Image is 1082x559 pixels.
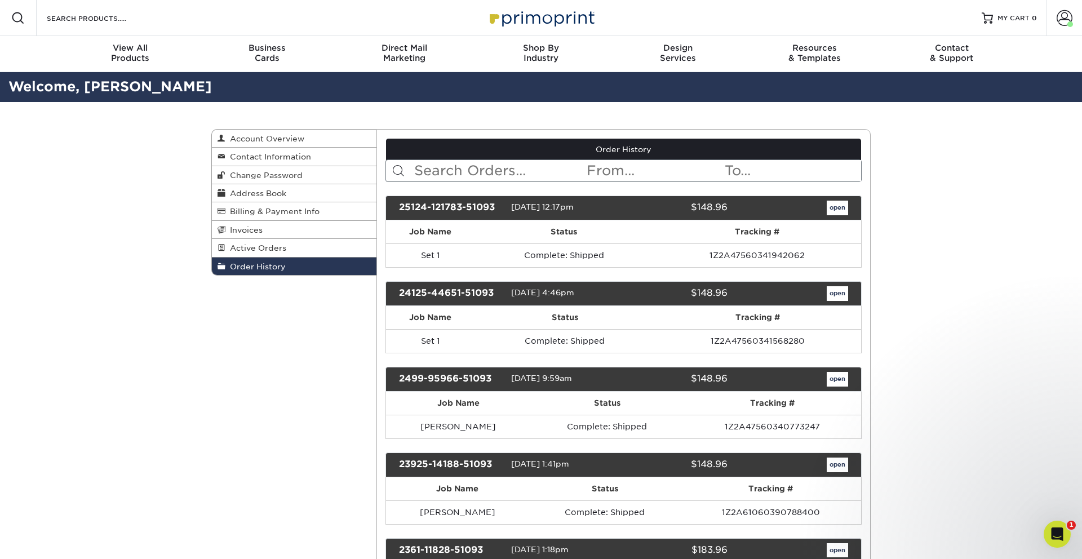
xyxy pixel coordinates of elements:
[615,458,735,472] div: $148.96
[16,249,30,263] img: Irene avatar
[52,317,174,340] button: Send us a message
[37,301,78,313] div: Primoprint
[21,50,34,63] img: Erica avatar
[62,43,199,63] div: Products
[37,176,78,188] div: Primoprint
[16,207,30,221] img: Irene avatar
[615,372,735,387] div: $148.96
[16,124,30,137] img: Irene avatar
[746,43,883,53] span: Resources
[212,130,376,148] a: Account Overview
[37,259,78,271] div: Primoprint
[386,306,476,329] th: Job Name
[724,160,861,181] input: To...
[179,380,197,388] span: Help
[1044,521,1071,548] iframe: Intercom live chat
[37,165,886,174] span: Happy New Year from our family to yours! ❤️ Should you have any questions regarding your order or...
[81,259,112,271] div: • [DATE]
[683,392,861,415] th: Tracking #
[212,221,376,239] a: Invoices
[1067,521,1076,530] span: 1
[386,329,476,353] td: Set 1
[615,201,735,215] div: $148.96
[386,243,475,267] td: Set 1
[81,92,112,104] div: • [DATE]
[16,41,30,54] img: Irene avatar
[615,286,735,301] div: $148.96
[225,189,286,198] span: Address Book
[21,175,34,188] img: Erica avatar
[21,341,34,355] img: Erica avatar
[827,458,848,472] a: open
[81,176,112,188] div: • [DATE]
[37,134,78,146] div: Primoprint
[11,175,25,188] img: Jenny avatar
[21,133,34,147] img: Erica avatar
[386,500,530,524] td: [PERSON_NAME]
[81,51,112,63] div: • [DATE]
[531,415,684,438] td: Complete: Shipped
[511,459,569,468] span: [DATE] 1:41pm
[46,11,156,25] input: SEARCH PRODUCTS.....
[81,301,112,313] div: • [DATE]
[475,329,654,353] td: Complete: Shipped
[225,152,311,161] span: Contact Information
[997,14,1030,23] span: MY CART
[654,329,861,353] td: 1Z2A47560341568280
[391,372,511,387] div: 2499-95966-51093
[511,374,572,383] span: [DATE] 9:59am
[386,477,530,500] th: Job Name
[827,201,848,215] a: open
[26,380,49,388] span: Home
[37,92,78,104] div: Primoprint
[386,392,531,415] th: Job Name
[475,306,654,329] th: Status
[883,43,1020,53] span: Contact
[225,262,286,271] span: Order History
[37,343,78,354] div: Primoprint
[75,352,150,397] button: Messages
[475,220,653,243] th: Status
[225,134,304,143] span: Account Overview
[511,545,569,554] span: [DATE] 1:18pm
[225,171,303,180] span: Change Password
[11,50,25,63] img: Jenny avatar
[212,166,376,184] a: Change Password
[225,207,320,216] span: Billing & Payment Info
[475,243,653,267] td: Complete: Shipped
[827,372,848,387] a: open
[212,239,376,257] a: Active Orders
[37,82,886,91] span: Happy New Year from our family to yours! ❤️ Should you have any questions regarding your order or...
[16,291,30,304] img: Irene avatar
[37,51,78,63] div: Primoprint
[225,225,263,234] span: Invoices
[391,543,511,558] div: 2361-11828-51093
[16,82,30,96] img: Irene avatar
[11,300,25,313] img: Jenny avatar
[212,202,376,220] a: Billing & Payment Info
[21,216,34,230] img: Erica avatar
[21,300,34,313] img: Erica avatar
[336,36,473,72] a: Direct MailMarketing
[511,288,574,297] span: [DATE] 4:46pm
[680,477,861,500] th: Tracking #
[531,392,684,415] th: Status
[62,36,199,72] a: View AllProducts
[21,91,34,105] img: Erica avatar
[11,133,25,147] img: Jenny avatar
[391,286,511,301] div: 24125-44651-51093
[386,415,531,438] td: [PERSON_NAME]
[653,243,861,267] td: 1Z2A47560341942062
[1032,14,1037,22] span: 0
[609,43,746,63] div: Services
[81,343,112,354] div: • [DATE]
[883,43,1020,63] div: & Support
[199,36,336,72] a: BusinessCards
[212,184,376,202] a: Address Book
[473,43,610,63] div: Industry
[62,43,199,53] span: View All
[81,134,112,146] div: • [DATE]
[746,36,883,72] a: Resources& Templates
[746,43,883,63] div: & Templates
[199,43,336,63] div: Cards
